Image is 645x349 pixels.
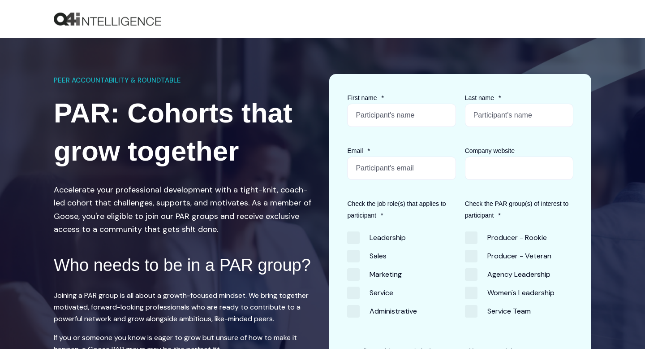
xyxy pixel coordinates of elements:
[347,250,387,262] span: Sales
[465,268,550,280] span: Agency Leadership
[347,147,363,154] span: Email
[465,231,547,244] span: Producer - Rookie
[465,104,573,127] input: Participant's name
[54,94,316,170] h1: PAR: Cohorts that grow together
[54,74,181,87] span: PEER ACCOUNTABILITY & ROUNDTABLE
[465,250,551,262] span: Producer - Veteran
[347,104,456,127] input: Participant's name
[465,305,531,317] span: Service Team
[347,305,417,317] span: Administrative
[465,287,555,299] span: Women's Leadership
[54,290,316,325] p: Joining a PAR group is all about a growth-focused mindset. We bring together motivated, forward-l...
[54,13,161,26] img: Q4intelligence, LLC logo
[347,157,456,180] input: Participant's email
[54,254,316,276] h2: Who needs to be in a PAR group?
[347,94,377,101] span: First name
[465,94,494,101] span: Last name
[347,287,393,299] span: Service
[465,147,515,154] span: Company website
[54,13,161,26] a: Back to Home
[54,183,316,236] p: Accelerate your professional development with a tight-knit, coach-led cohort that challenges, sup...
[465,200,569,219] span: Check the PAR group(s) of interest to participant
[347,200,446,219] span: Check the job role(s) that applies to participant
[347,231,406,244] span: Leadership
[347,268,402,280] span: Marketing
